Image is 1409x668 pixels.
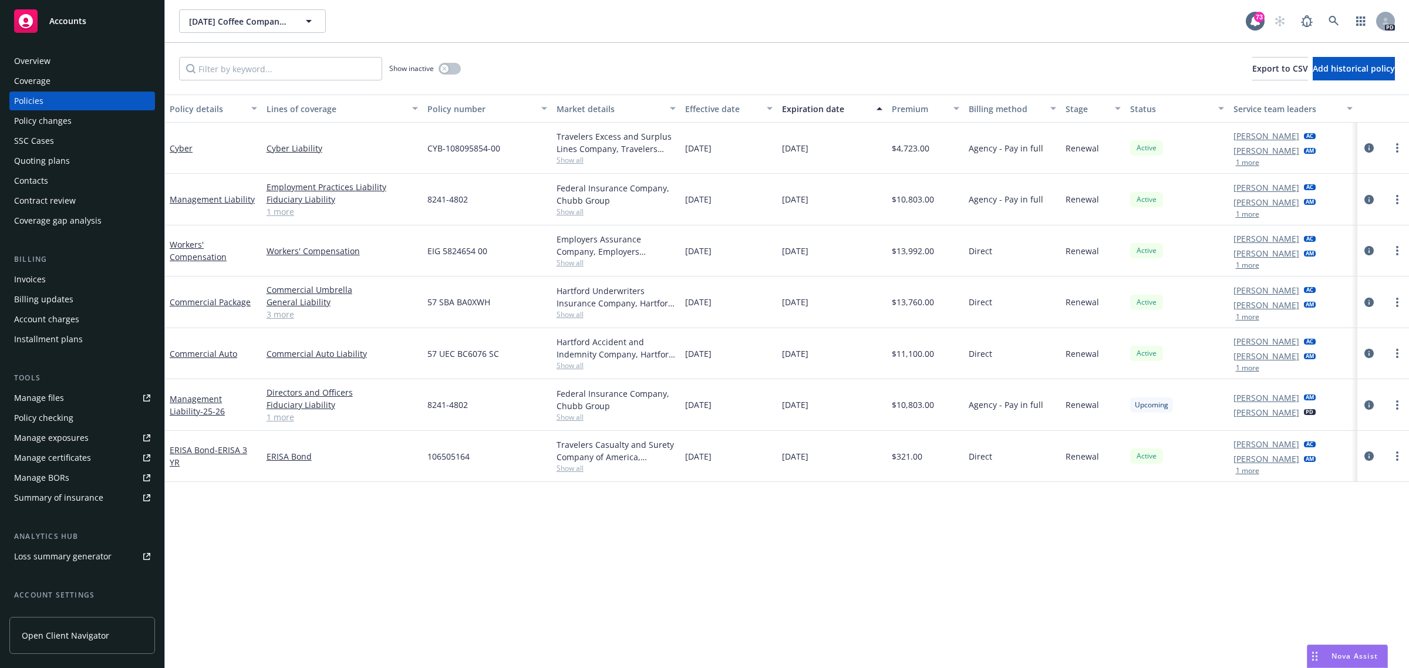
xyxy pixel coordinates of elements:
a: 1 more [267,411,418,423]
a: more [1390,244,1404,258]
button: Export to CSV [1252,57,1308,80]
a: circleInformation [1362,193,1376,207]
button: Market details [552,95,681,123]
a: [PERSON_NAME] [1233,453,1299,465]
button: Expiration date [777,95,887,123]
a: circleInformation [1362,295,1376,309]
a: more [1390,295,1404,309]
a: ERISA Bond [170,444,247,468]
span: Renewal [1066,245,1099,257]
span: Renewal [1066,193,1099,205]
span: Direct [969,450,992,463]
a: 1 more [267,205,418,218]
span: Nova Assist [1332,651,1378,661]
div: Policy checking [14,409,73,427]
a: more [1390,141,1404,155]
div: Loss summary generator [14,547,112,566]
div: Service team [14,606,65,625]
div: Travelers Casualty and Surety Company of America, Travelers Insurance [557,438,676,463]
a: Policy changes [9,112,155,130]
div: Billing method [969,103,1043,115]
span: Direct [969,296,992,308]
div: Expiration date [782,103,869,115]
span: Direct [969,245,992,257]
button: Billing method [964,95,1061,123]
div: Hartford Underwriters Insurance Company, Hartford Insurance Group [557,285,676,309]
a: Commercial Auto [170,348,237,359]
span: [DATE] [685,193,712,205]
div: Policy changes [14,112,72,130]
a: circleInformation [1362,141,1376,155]
span: [DATE] [685,296,712,308]
a: more [1390,193,1404,207]
span: Active [1135,245,1158,256]
span: Open Client Navigator [22,629,109,642]
span: [DATE] [782,193,808,205]
a: circleInformation [1362,244,1376,258]
span: Show all [557,412,676,422]
a: Cyber [170,143,193,154]
a: Directors and Officers [267,386,418,399]
button: Lines of coverage [262,95,423,123]
span: 57 UEC BC6076 SC [427,348,499,360]
a: [PERSON_NAME] [1233,247,1299,259]
div: Federal Insurance Company, Chubb Group [557,387,676,412]
span: EIG 5824654 00 [427,245,487,257]
button: 1 more [1236,467,1259,474]
button: Stage [1061,95,1125,123]
span: [DATE] [782,399,808,411]
button: 1 more [1236,262,1259,269]
a: 3 more [267,308,418,320]
span: CYB-108095854-00 [427,142,500,154]
span: 57 SBA BA0XWH [427,296,490,308]
span: Agency - Pay in full [969,142,1043,154]
span: Export to CSV [1252,63,1308,74]
a: [PERSON_NAME] [1233,144,1299,157]
div: Billing [9,254,155,265]
a: General Liability [267,296,418,308]
a: Policy checking [9,409,155,427]
div: Tools [9,372,155,384]
div: Service team leaders [1233,103,1340,115]
span: Agency - Pay in full [969,193,1043,205]
a: Manage BORs [9,468,155,487]
span: 106505164 [427,450,470,463]
div: Stage [1066,103,1108,115]
button: [DATE] Coffee Company, Inc. [179,9,326,33]
button: 1 more [1236,211,1259,218]
a: circleInformation [1362,398,1376,412]
div: Hartford Accident and Indemnity Company, Hartford Insurance Group [557,336,676,360]
span: Show all [557,463,676,473]
a: Report a Bug [1295,9,1319,33]
span: Renewal [1066,399,1099,411]
a: Account charges [9,310,155,329]
div: Account charges [14,310,79,329]
div: Analytics hub [9,531,155,542]
span: 8241-4802 [427,193,468,205]
span: [DATE] [685,245,712,257]
a: Quoting plans [9,151,155,170]
span: Show all [557,360,676,370]
span: Show all [557,309,676,319]
a: Search [1322,9,1346,33]
a: Start snowing [1268,9,1292,33]
a: Cyber Liability [267,142,418,154]
a: Switch app [1349,9,1373,33]
button: Add historical policy [1313,57,1395,80]
div: Policies [14,92,43,110]
a: Workers' Compensation [267,245,418,257]
a: ERISA Bond [267,450,418,463]
a: [PERSON_NAME] [1233,284,1299,296]
a: Billing updates [9,290,155,309]
div: 73 [1254,12,1265,22]
a: more [1390,346,1404,360]
button: Policy number [423,95,552,123]
a: Coverage gap analysis [9,211,155,230]
a: circleInformation [1362,449,1376,463]
span: Active [1135,451,1158,461]
a: Management Liability [170,393,225,417]
a: [PERSON_NAME] [1233,181,1299,194]
div: Employers Assurance Company, Employers Insurance Group [557,233,676,258]
span: Renewal [1066,348,1099,360]
div: Coverage gap analysis [14,211,102,230]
